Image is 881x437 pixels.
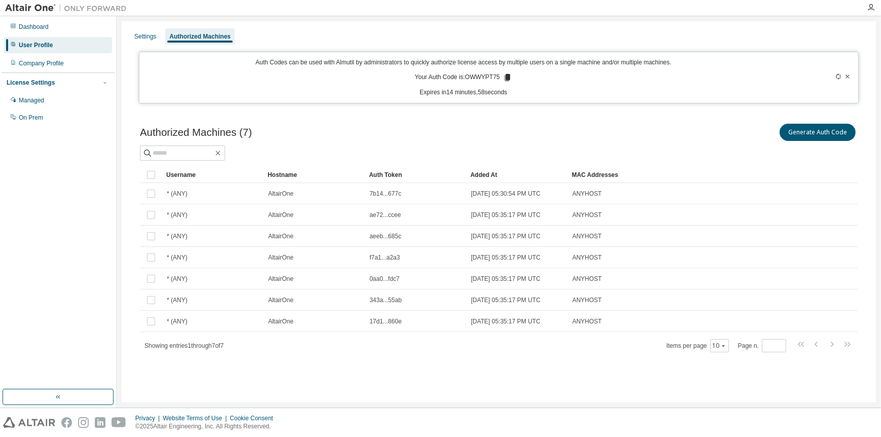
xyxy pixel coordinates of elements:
div: Privacy [135,414,163,422]
button: Generate Auth Code [780,124,856,141]
span: Showing entries 1 through 7 of 7 [144,342,224,349]
img: instagram.svg [78,417,89,428]
span: ANYHOST [572,275,602,283]
div: Dashboard [19,23,49,31]
div: Username [166,167,260,183]
span: Items per page [667,339,729,352]
span: ANYHOST [572,317,602,325]
div: MAC Addresses [572,167,751,183]
button: 10 [713,342,726,350]
div: Added At [470,167,564,183]
span: AltairOne [268,211,293,219]
span: ANYHOST [572,211,602,219]
span: 343a...55ab [370,296,401,304]
div: Company Profile [19,59,64,67]
span: ANYHOST [572,253,602,262]
span: Page n. [738,339,786,352]
span: AltairOne [268,275,293,283]
span: ANYHOST [572,232,602,240]
span: ANYHOST [572,296,602,304]
p: Auth Codes can be used with Almutil by administrators to quickly authorize license access by mult... [145,58,782,67]
span: ae72...ccee [370,211,401,219]
span: [DATE] 05:35:17 PM UTC [471,317,540,325]
span: [DATE] 05:35:17 PM UTC [471,232,540,240]
img: altair_logo.svg [3,417,55,428]
span: 7b14...677c [370,190,401,198]
span: * (ANY) [167,190,188,198]
p: Expires in 14 minutes, 58 seconds [145,88,782,97]
span: AltairOne [268,253,293,262]
span: ANYHOST [572,190,602,198]
p: © 2025 Altair Engineering, Inc. All Rights Reserved. [135,422,279,431]
span: f7a1...a2a3 [370,253,400,262]
div: Cookie Consent [230,414,279,422]
span: * (ANY) [167,211,188,219]
div: Auth Token [369,167,462,183]
span: [DATE] 05:35:17 PM UTC [471,253,540,262]
span: AltairOne [268,232,293,240]
span: [DATE] 05:35:17 PM UTC [471,211,540,219]
img: Altair One [5,3,132,13]
p: Your Auth Code is: OWWYPT75 [415,73,512,82]
div: Settings [134,32,156,41]
div: Hostname [268,167,361,183]
span: * (ANY) [167,296,188,304]
span: 0aa0...fdc7 [370,275,399,283]
span: AltairOne [268,190,293,198]
div: On Prem [19,114,43,122]
span: Authorized Machines (7) [140,127,252,138]
div: License Settings [7,79,55,87]
span: * (ANY) [167,232,188,240]
div: Managed [19,96,44,104]
div: Website Terms of Use [163,414,230,422]
span: 17d1...860e [370,317,401,325]
span: * (ANY) [167,317,188,325]
span: * (ANY) [167,253,188,262]
span: AltairOne [268,296,293,304]
span: [DATE] 05:35:17 PM UTC [471,296,540,304]
span: * (ANY) [167,275,188,283]
span: [DATE] 05:30:54 PM UTC [471,190,540,198]
span: AltairOne [268,317,293,325]
img: youtube.svg [112,417,126,428]
img: facebook.svg [61,417,72,428]
span: aeeb...685c [370,232,401,240]
img: linkedin.svg [95,417,105,428]
span: [DATE] 05:35:17 PM UTC [471,275,540,283]
div: User Profile [19,41,53,49]
div: Authorized Machines [169,32,231,41]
